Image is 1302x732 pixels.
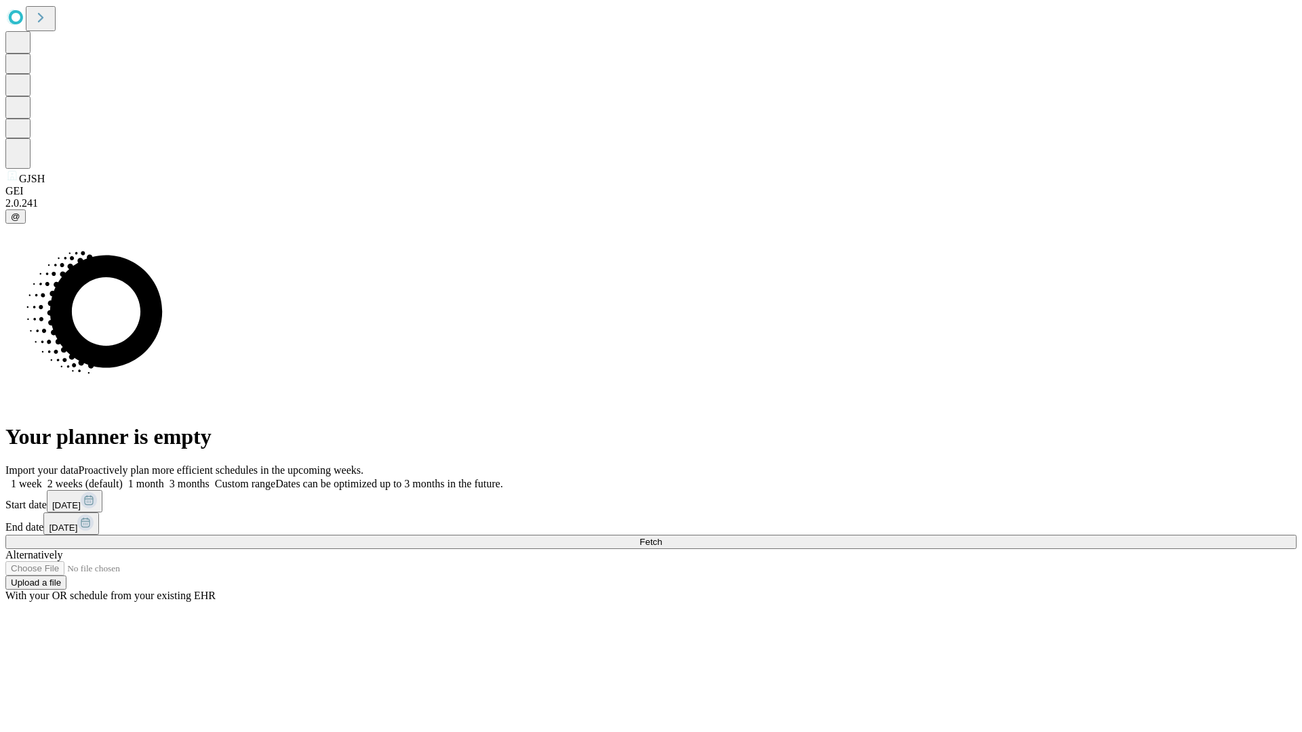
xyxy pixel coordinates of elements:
div: End date [5,512,1297,535]
span: 2 weeks (default) [47,478,123,489]
h1: Your planner is empty [5,424,1297,449]
span: Proactively plan more efficient schedules in the upcoming weeks. [79,464,363,476]
span: 1 month [128,478,164,489]
span: GJSH [19,173,45,184]
span: Custom range [215,478,275,489]
span: [DATE] [49,523,77,533]
span: @ [11,211,20,222]
button: @ [5,209,26,224]
span: [DATE] [52,500,81,510]
div: 2.0.241 [5,197,1297,209]
button: Fetch [5,535,1297,549]
div: GEI [5,185,1297,197]
div: Start date [5,490,1297,512]
button: [DATE] [47,490,102,512]
span: 3 months [170,478,210,489]
span: 1 week [11,478,42,489]
span: Dates can be optimized up to 3 months in the future. [275,478,502,489]
button: Upload a file [5,575,66,590]
span: Import your data [5,464,79,476]
span: Fetch [639,537,662,547]
button: [DATE] [43,512,99,535]
span: With your OR schedule from your existing EHR [5,590,216,601]
span: Alternatively [5,549,62,561]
